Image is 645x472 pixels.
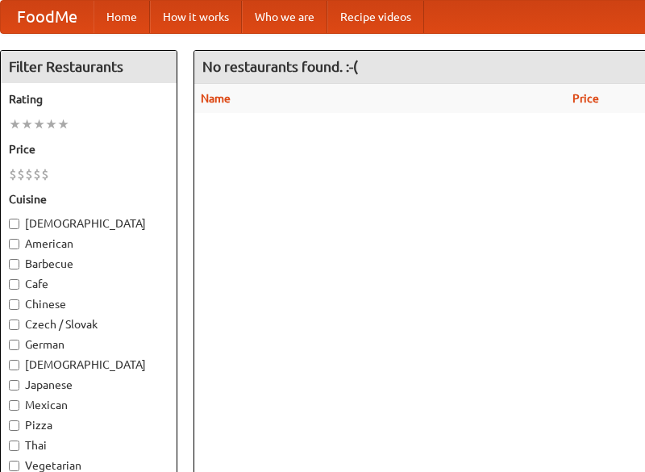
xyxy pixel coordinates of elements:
label: American [9,236,169,252]
input: [DEMOGRAPHIC_DATA] [9,219,19,229]
li: $ [33,165,41,183]
input: Vegetarian [9,461,19,471]
li: $ [41,165,49,183]
input: Chinese [9,299,19,310]
label: German [9,336,169,353]
input: Pizza [9,420,19,431]
label: [DEMOGRAPHIC_DATA] [9,357,169,373]
label: Barbecue [9,256,169,272]
li: ★ [45,115,57,133]
input: Barbecue [9,259,19,269]
input: German [9,340,19,350]
a: Home [94,1,150,33]
label: Mexican [9,397,169,413]
li: $ [25,165,33,183]
input: Japanese [9,380,19,391]
a: Price [572,92,599,105]
input: [DEMOGRAPHIC_DATA] [9,360,19,370]
a: Who we are [242,1,327,33]
label: [DEMOGRAPHIC_DATA] [9,215,169,232]
li: ★ [33,115,45,133]
label: Japanese [9,377,169,393]
h5: Price [9,141,169,157]
input: Mexican [9,400,19,411]
label: Chinese [9,296,169,312]
a: Recipe videos [327,1,424,33]
h5: Cuisine [9,191,169,207]
li: ★ [57,115,69,133]
li: ★ [21,115,33,133]
ng-pluralize: No restaurants found. :-( [202,59,358,74]
h5: Rating [9,91,169,107]
label: Cafe [9,276,169,292]
input: American [9,239,19,249]
input: Thai [9,441,19,451]
input: Czech / Slovak [9,320,19,330]
label: Thai [9,437,169,453]
li: ★ [9,115,21,133]
input: Cafe [9,279,19,290]
h4: Filter Restaurants [1,51,177,83]
li: $ [9,165,17,183]
label: Czech / Slovak [9,316,169,332]
a: FoodMe [1,1,94,33]
a: Name [201,92,231,105]
li: $ [17,165,25,183]
label: Pizza [9,417,169,433]
a: How it works [150,1,242,33]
